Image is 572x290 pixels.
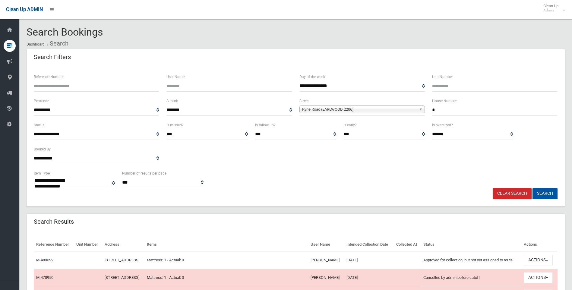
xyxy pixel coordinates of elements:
span: Ryrie Road (EARLWOOD 2206) [302,106,417,113]
label: Status [34,122,44,128]
a: Clear Search [493,188,532,199]
label: House Number [432,98,457,104]
label: Item Type [34,170,50,177]
label: User Name [166,74,185,80]
td: Approved for collection, but not yet assigned to route [421,251,521,269]
td: [DATE] [344,251,393,269]
a: M-483592 [36,258,53,262]
td: [PERSON_NAME] [308,251,344,269]
a: [STREET_ADDRESS] [105,275,139,280]
span: Search Bookings [27,26,103,38]
td: [DATE] [344,269,393,286]
a: M-478950 [36,275,53,280]
label: Is follow up? [255,122,276,128]
td: [PERSON_NAME] [308,269,344,286]
label: Is oversized? [432,122,453,128]
th: Status [421,238,521,251]
button: Actions [524,272,553,283]
td: Cancelled by admin before cutoff [421,269,521,286]
label: Unit Number [432,74,453,80]
th: Address [102,238,144,251]
label: Street [299,98,309,104]
th: Unit Number [74,238,102,251]
button: Actions [524,255,553,266]
header: Search Filters [27,51,78,63]
header: Search Results [27,216,81,228]
th: Intended Collection Date [344,238,393,251]
label: Number of results per page [122,170,166,177]
label: Reference Number [34,74,64,80]
th: Reference Number [34,238,74,251]
th: Items [144,238,308,251]
li: Search [46,38,68,49]
td: Mattress: 1 - Actual: 0 [144,269,308,286]
th: Collected At [394,238,421,251]
td: Mattress: 1 - Actual: 0 [144,251,308,269]
label: Is early? [343,122,357,128]
label: Postcode [34,98,49,104]
label: Booked By [34,146,51,153]
span: Clean Up [540,4,564,13]
th: Actions [521,238,558,251]
a: Dashboard [27,42,45,46]
button: Search [532,188,558,199]
label: Is missed? [166,122,184,128]
small: Admin [543,8,558,13]
th: User Name [308,238,344,251]
label: Suburb [166,98,178,104]
label: Day of the week [299,74,325,80]
a: [STREET_ADDRESS] [105,258,139,262]
span: Clean Up ADMIN [6,7,43,12]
